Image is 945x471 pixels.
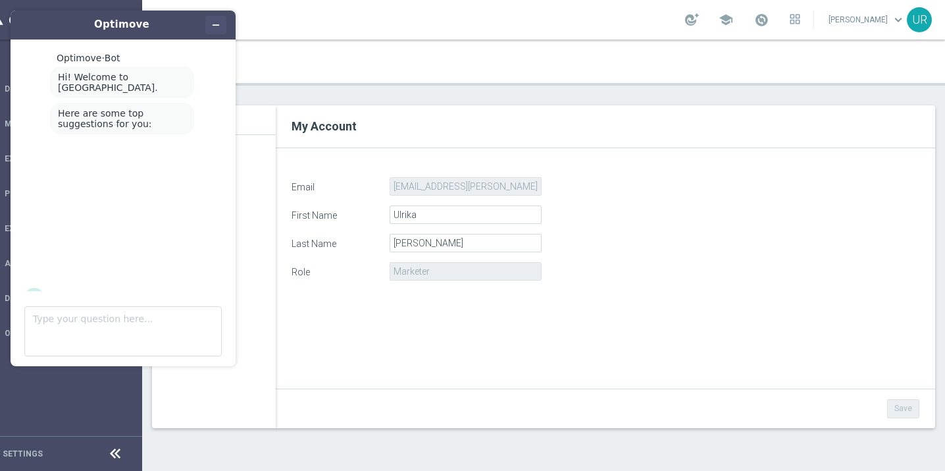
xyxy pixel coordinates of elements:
[887,399,919,418] button: Save
[907,7,932,32] div: UR
[3,450,43,458] a: Settings
[105,53,120,63] span: Bot
[58,108,152,129] span: Here are some top suggestions for you:
[57,53,101,63] span: Optimove
[57,53,222,63] div: ·
[282,177,390,193] label: Email
[282,262,390,278] label: Role
[719,13,733,27] span: school
[58,72,158,93] span: Hi! Welcome to [GEOGRAPHIC_DATA].
[827,10,907,30] a: [PERSON_NAME]keyboard_arrow_down
[205,16,226,34] button: Minimize widget
[292,119,357,133] span: My Account
[159,51,534,70] h1: Settings
[282,234,390,250] label: Last Name
[57,17,187,32] h1: Optimove
[891,13,906,27] span: keyboard_arrow_down
[282,206,390,221] label: First Name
